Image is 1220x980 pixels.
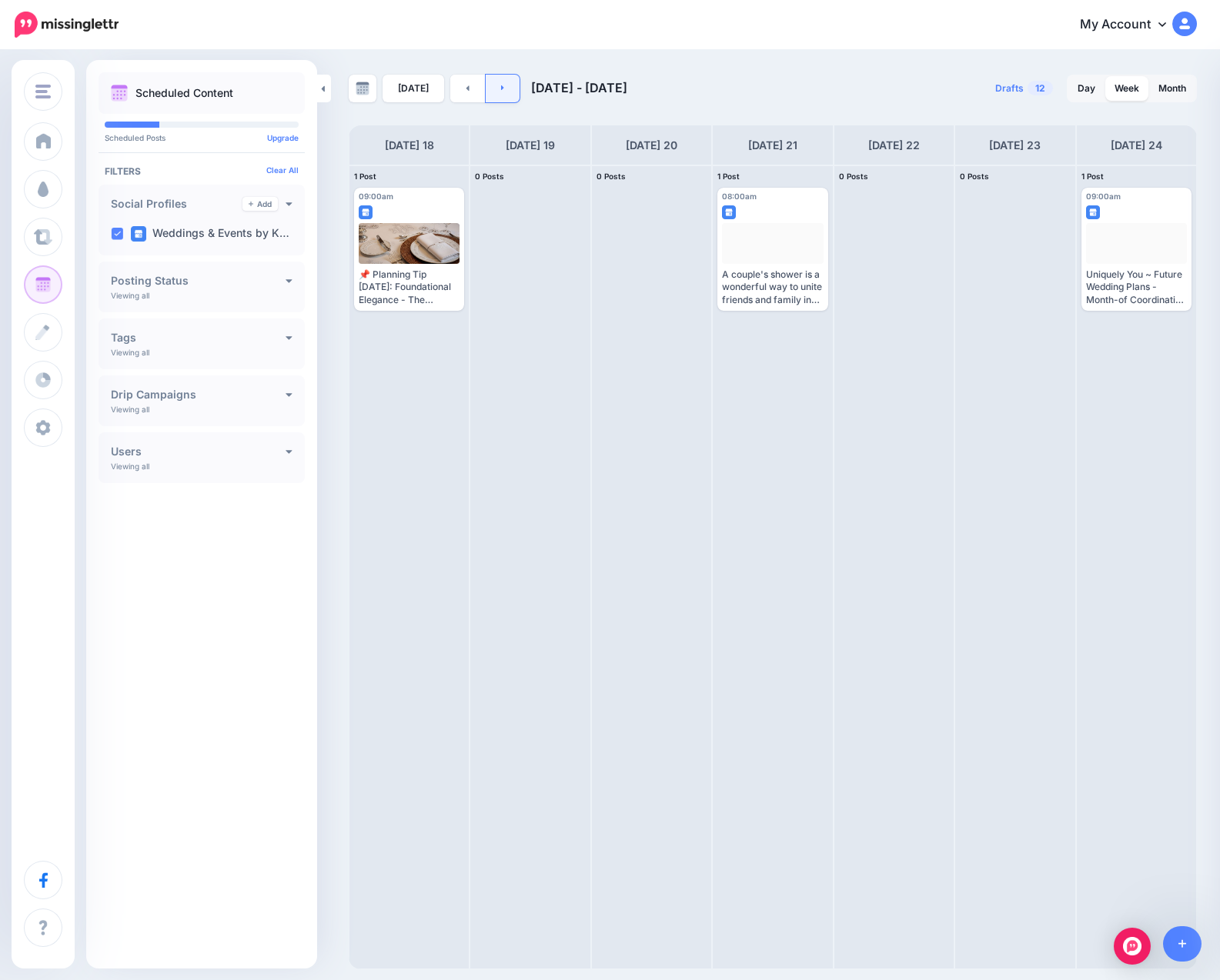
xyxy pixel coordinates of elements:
span: 0 Posts [597,172,626,181]
h4: Users [111,446,286,457]
div: Open Intercom Messenger [1114,928,1151,965]
h4: [DATE] 20 [626,136,677,155]
a: Week [1105,76,1148,101]
span: 1 Post [354,172,376,181]
a: Clear All [266,165,299,175]
img: google_business-square.png [359,205,373,219]
p: Viewing all [111,348,149,357]
a: My Account [1065,6,1197,44]
h4: [DATE] 21 [748,136,797,155]
h4: [DATE] 22 [868,136,920,155]
img: calendar-grey-darker.png [356,82,369,95]
p: Scheduled Posts [105,134,299,142]
span: 12 [1028,81,1053,95]
a: Month [1149,76,1195,101]
a: Drafts12 [986,75,1062,102]
div: 📌 Planning Tip [DATE]: Foundational Elegance - The Unseen Stars of Your Table! ✔️ True tablescape... [359,268,460,306]
h4: [DATE] 18 [385,136,434,155]
span: 0 Posts [475,172,504,181]
label: Weddings & Events by K… [131,226,289,242]
h4: [DATE] 23 [989,136,1041,155]
span: 09:00am [359,192,393,201]
span: [DATE] - [DATE] [531,80,627,95]
a: Upgrade [267,133,299,142]
span: 0 Posts [839,172,868,181]
h4: Posting Status [111,275,286,286]
img: google_business-square.png [722,205,736,219]
img: menu.png [35,85,51,98]
a: [DATE] [383,75,444,102]
div: Uniquely You ~ Future Wedding Plans - Month-of Coordination or Partial Planning 👋 I'm [PERSON_NAM... [1086,268,1187,306]
h4: Drip Campaigns [111,389,286,400]
p: Viewing all [111,405,149,414]
h4: Tags [111,332,286,343]
span: 0 Posts [960,172,989,181]
img: calendar.png [111,85,128,102]
p: Viewing all [111,291,149,300]
p: Viewing all [111,462,149,471]
p: Scheduled Content [135,88,233,98]
div: A couple's shower is a wonderful way to unite friends and family in celebration of a couple's lov... [722,268,823,306]
h4: Social Profiles [111,198,242,209]
img: google_business-square.png [1086,205,1100,219]
a: Day [1068,76,1105,101]
a: Add [242,197,278,211]
span: 08:00am [722,192,757,201]
span: Drafts [995,84,1024,93]
img: Missinglettr [15,12,119,38]
img: google_business-square.png [131,226,146,242]
span: 1 Post [1081,172,1104,181]
h4: Filters [105,165,299,177]
span: 09:00am [1086,192,1121,201]
h4: [DATE] 24 [1111,136,1162,155]
span: 1 Post [717,172,740,181]
h4: [DATE] 19 [506,136,555,155]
